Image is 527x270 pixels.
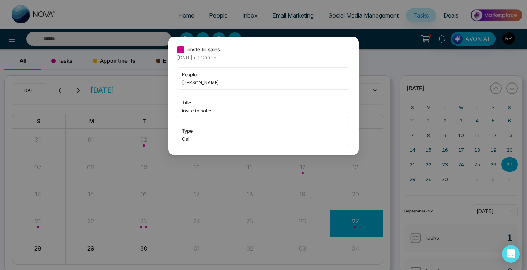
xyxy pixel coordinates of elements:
[182,107,345,114] span: invite to sales
[177,55,218,60] span: [DATE] • 11:00 am
[182,99,345,106] span: title
[502,245,520,263] div: Open Intercom Messenger
[187,45,220,53] span: invite to sales
[182,79,345,86] span: [PERSON_NAME]
[182,127,345,134] span: type
[182,71,345,78] span: people
[182,135,345,143] span: Call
